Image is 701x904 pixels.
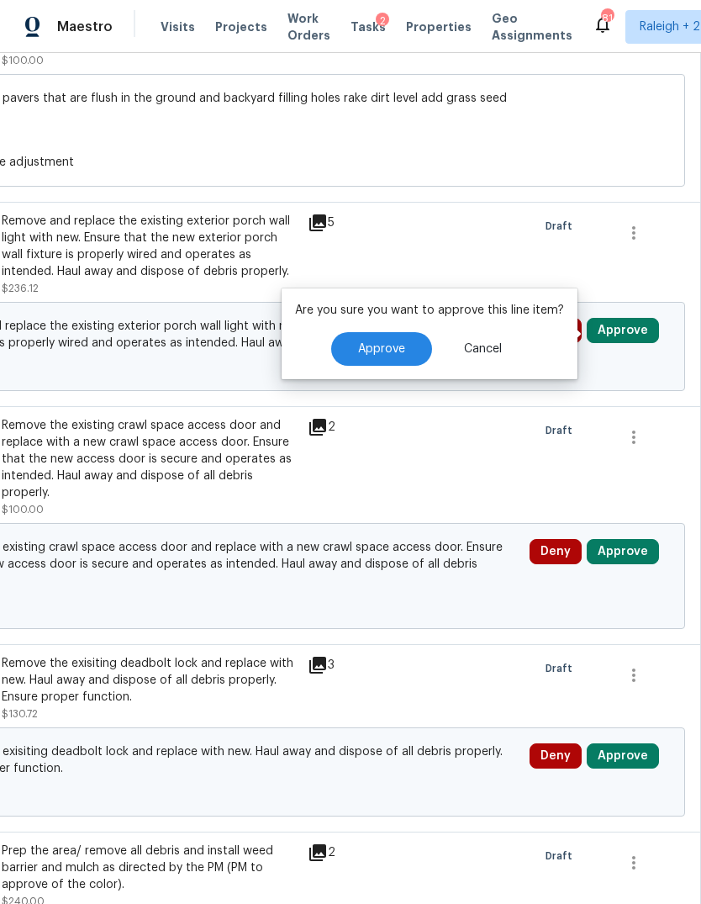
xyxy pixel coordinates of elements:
button: Approve [331,332,432,366]
p: Are you sure you want to approve this line item? [295,302,564,319]
div: 2 [376,13,389,29]
span: Properties [406,19,472,35]
span: Geo Assignments [492,10,572,44]
span: Work Orders [287,10,330,44]
button: Approve [587,743,659,769]
span: Raleigh + 2 [640,19,700,35]
span: Visits [161,19,195,35]
div: 2 [308,417,374,437]
span: Maestro [57,19,113,35]
button: Deny [530,743,582,769]
div: 81 [601,10,613,27]
div: Prep the area/ remove all debris and install weed barrier and mulch as directed by the PM (PM to ... [2,843,298,893]
button: Cancel [437,332,529,366]
div: Remove the existing crawl space access door and replace with a new crawl space access door. Ensur... [2,417,298,501]
div: Remove and replace the existing exterior porch wall light with new. Ensure that the new exterior ... [2,213,298,280]
span: Draft [546,218,579,235]
span: Approve [358,343,405,356]
span: $100.00 [2,56,44,66]
span: $100.00 [2,505,44,515]
div: 2 [308,843,374,863]
span: Tasks [350,21,386,33]
div: 3 [308,655,374,675]
span: Projects [215,19,267,35]
button: Deny [530,539,582,564]
span: Draft [546,848,579,864]
span: $130.72 [2,709,38,719]
span: Cancel [464,343,502,356]
span: Draft [546,422,579,439]
span: Draft [546,660,579,677]
button: Approve [587,539,659,564]
div: 5 [308,213,374,233]
button: Approve [587,318,659,343]
span: $236.12 [2,283,39,293]
div: Remove the exisiting deadbolt lock and replace with new. Haul away and dispose of all debris prop... [2,655,298,706]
